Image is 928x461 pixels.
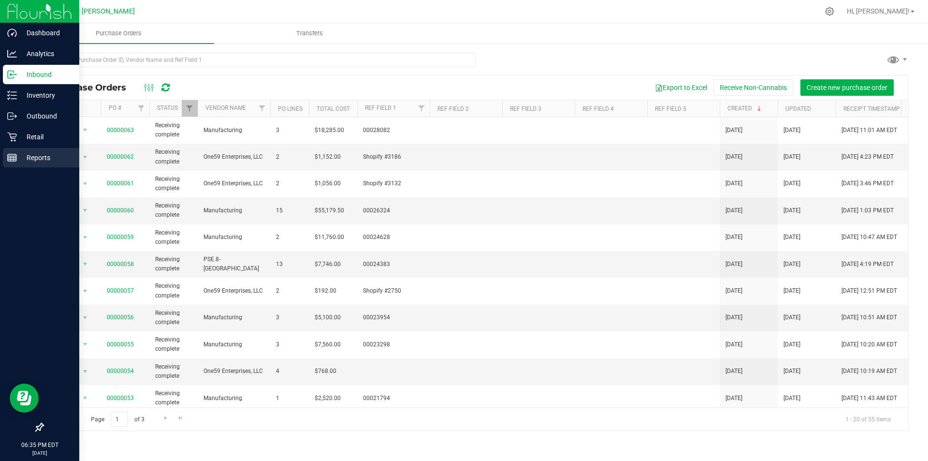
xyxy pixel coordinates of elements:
span: [DATE] [725,286,742,296]
a: Go to the next page [159,412,173,425]
span: Receiving complete [155,309,192,327]
span: 2 [276,152,303,162]
span: [DATE] [783,206,800,215]
span: $768.00 [315,367,336,376]
span: Manufacturing [203,233,264,242]
p: Dashboard [17,27,75,39]
span: [DATE] 12:51 PM EDT [841,286,897,296]
span: Purchase Orders [50,82,136,93]
span: select [79,257,91,271]
span: Manufacturing [203,313,264,322]
span: [DATE] 11:01 AM EDT [841,126,897,135]
span: Shopify #3186 [363,152,424,162]
span: 00023954 [363,313,424,322]
a: 00000055 [107,341,134,348]
span: Receiving complete [155,335,192,354]
span: [DATE] [725,152,742,162]
span: $1,152.00 [315,152,341,162]
span: $192.00 [315,286,336,296]
span: PSE.8-[GEOGRAPHIC_DATA] [203,255,264,273]
inline-svg: Analytics [7,49,17,59]
span: [DATE] [783,152,800,162]
a: 00000054 [107,368,134,374]
a: Filter [254,100,270,117]
span: Receiving complete [155,148,192,166]
span: 4 [276,367,303,376]
inline-svg: Outbound [7,111,17,121]
span: Receiving complete [155,121,192,139]
span: select [79,311,91,325]
span: 2 [276,286,303,296]
span: One59 Enterprises, LLC [203,152,264,162]
span: 00028082 [363,126,424,135]
span: [DATE] [725,233,742,242]
span: $2,520.00 [315,394,341,403]
span: Manufacturing [203,394,264,403]
span: [DATE] 11:43 AM EDT [841,394,897,403]
span: [DATE] 4:19 PM EDT [841,260,894,269]
span: [DATE] [783,313,800,322]
span: [DATE] [783,367,800,376]
span: Create new purchase order [807,84,887,91]
inline-svg: Inventory [7,90,17,100]
button: Create new purchase order [800,79,894,96]
p: 06:35 PM EDT [4,441,75,449]
span: 00021794 [363,394,424,403]
span: [DATE] [783,233,800,242]
a: 00000059 [107,234,134,240]
span: Shopify #3132 [363,179,424,188]
span: [DATE] [783,394,800,403]
span: [DATE] [783,286,800,296]
span: Receiving complete [155,255,192,273]
p: [DATE] [4,449,75,457]
span: Shopify #2750 [363,286,424,296]
span: 00026324 [363,206,424,215]
p: Outbound [17,110,75,122]
span: Receiving complete [155,362,192,381]
div: Manage settings [824,7,836,16]
span: 00024628 [363,233,424,242]
span: [DATE] [725,394,742,403]
span: Receiving complete [155,201,192,220]
span: Receiving complete [155,389,192,407]
span: [DATE] 1:03 PM EDT [841,206,894,215]
a: 00000063 [107,127,134,134]
p: Retail [17,131,75,143]
span: 2 [276,179,303,188]
span: 00024383 [363,260,424,269]
span: [DATE] [783,340,800,349]
span: Receiving complete [155,228,192,247]
span: [DATE] 10:19 AM EDT [841,367,897,376]
span: select [79,284,91,298]
span: 00023298 [363,340,424,349]
span: $55,179.50 [315,206,344,215]
span: [DATE] 10:51 AM EDT [841,313,897,322]
a: Receipt Timestamp [843,105,900,112]
span: [DATE] 10:20 AM EDT [841,340,897,349]
p: Inventory [17,89,75,101]
span: [DATE] [725,206,742,215]
span: 3 [276,340,303,349]
button: Receive Non-Cannabis [713,79,793,96]
a: Ref Field 5 [655,105,686,112]
p: Inbound [17,69,75,80]
span: $18,285.00 [315,126,344,135]
span: 1 [276,394,303,403]
span: $5,100.00 [315,313,341,322]
inline-svg: Reports [7,153,17,163]
inline-svg: Inbound [7,70,17,79]
a: Created [727,105,763,112]
button: Export to Excel [649,79,713,96]
span: [DATE] [783,126,800,135]
span: [DATE] 10:47 AM EDT [841,233,897,242]
span: Page of 3 [83,412,152,427]
span: select [79,150,91,164]
a: Transfers [214,23,405,44]
span: Receiving complete [155,282,192,300]
span: One59 Enterprises, LLC [203,179,264,188]
span: [DATE] 3:46 PM EDT [841,179,894,188]
inline-svg: Dashboard [7,28,17,38]
a: Ref Field 1 [365,104,396,111]
span: select [79,204,91,217]
span: [DATE] [783,179,800,188]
